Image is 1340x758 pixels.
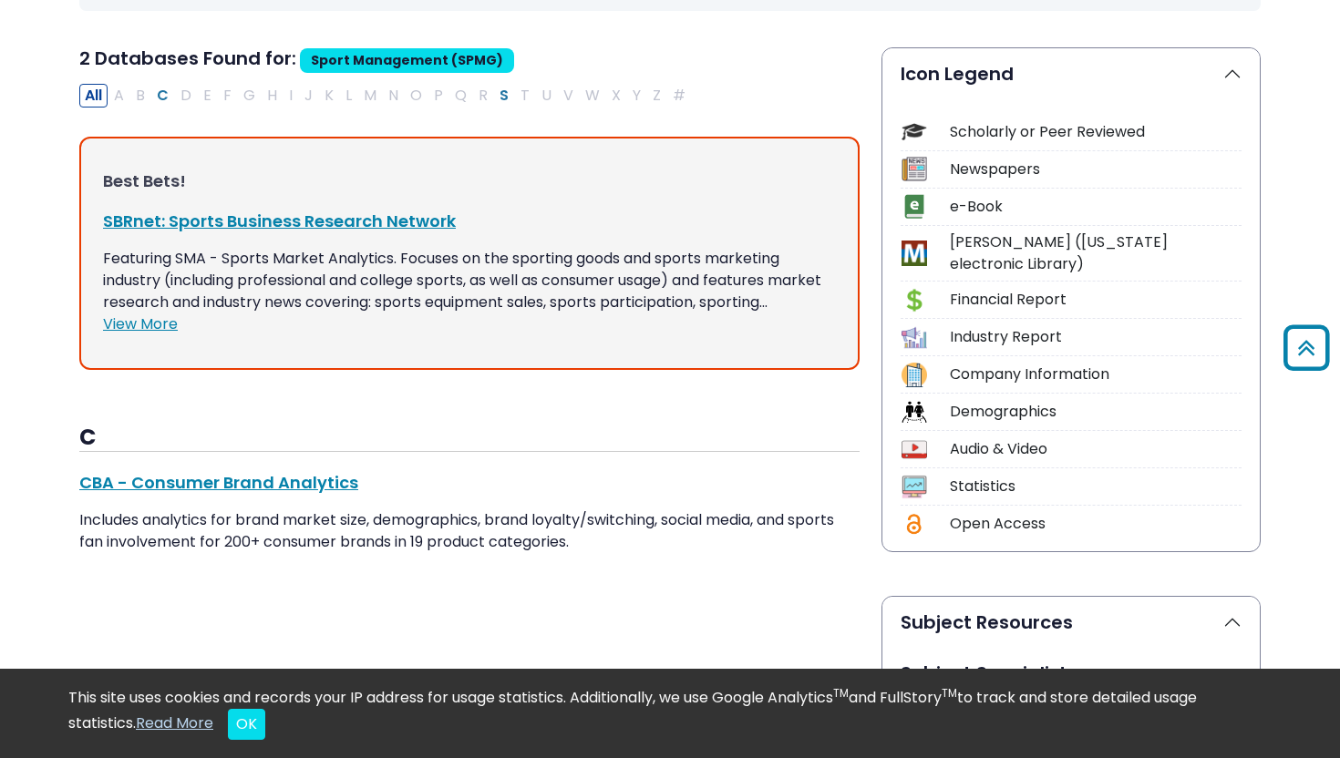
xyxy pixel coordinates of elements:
[79,471,358,494] a: CBA - Consumer Brand Analytics
[833,685,849,701] sup: TM
[950,513,1242,535] div: Open Access
[79,84,108,108] button: All
[902,157,926,181] img: Icon Newspapers
[882,48,1260,99] button: Icon Legend
[942,685,957,701] sup: TM
[950,364,1242,385] div: Company Information
[79,509,860,553] p: Includes analytics for brand market size, demographics, brand loyalty/switching, social media, an...
[136,712,213,733] a: Read More
[950,159,1242,180] div: Newspapers
[950,438,1242,460] div: Audio & Video
[902,363,926,387] img: Icon Company Information
[902,475,926,499] img: Icon Statistics
[494,84,514,108] button: Filter Results S
[151,84,174,108] button: Filter Results C
[68,687,1272,740] div: This site uses cookies and records your IP address for usage statistics. Additionally, we use Goo...
[902,325,926,350] img: Icon Industry Report
[901,662,1242,684] h2: Subject Specialists
[79,84,693,105] div: Alpha-list to filter by first letter of database name
[950,231,1242,275] div: [PERSON_NAME] ([US_STATE] electronic Library)
[103,248,836,313] p: Featuring SMA - Sports Market Analytics. Focuses on the sporting goods and sports marketing indus...
[902,437,926,462] img: Icon Audio & Video
[950,401,1242,423] div: Demographics
[902,512,925,537] img: Icon Open Access
[79,425,860,452] h3: C
[950,196,1242,218] div: e-Book
[902,119,926,144] img: Icon Scholarly or Peer Reviewed
[950,289,1242,311] div: Financial Report
[103,313,178,334] a: View More
[228,709,265,740] button: Close
[902,288,926,312] img: Icon Financial Report
[79,46,296,71] span: 2 Databases Found for:
[950,326,1242,348] div: Industry Report
[1277,333,1335,364] a: Back to Top
[300,48,514,73] span: Sport Management (SPMG)
[950,121,1242,143] div: Scholarly or Peer Reviewed
[902,194,926,219] img: Icon e-Book
[902,400,926,425] img: Icon Demographics
[882,597,1260,648] button: Subject Resources
[902,241,926,265] img: Icon MeL (Michigan electronic Library)
[103,171,836,191] h3: Best Bets!
[950,476,1242,497] div: Statistics
[103,210,456,232] a: SBRnet: Sports Business Research Network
